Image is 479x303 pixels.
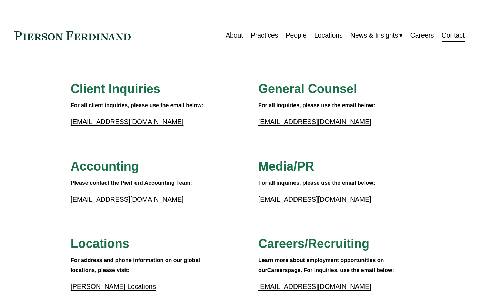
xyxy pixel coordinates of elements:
strong: For all inquiries, please use the email below: [258,180,375,186]
strong: For address and phone information on our global locations, please visit: [71,257,202,273]
strong: For all inquiries, please use the email below: [258,102,375,108]
a: [EMAIL_ADDRESS][DOMAIN_NAME] [258,118,371,125]
a: [EMAIL_ADDRESS][DOMAIN_NAME] [71,118,184,125]
span: Locations [71,236,129,251]
a: folder dropdown [350,29,403,42]
strong: Please contact the PierFerd Accounting Team: [71,180,192,186]
a: Practices [251,29,278,42]
span: Careers/Recruiting [258,236,369,251]
span: Media/PR [258,159,314,173]
a: Locations [314,29,343,42]
span: Client Inquiries [71,82,160,96]
a: [EMAIL_ADDRESS][DOMAIN_NAME] [258,283,371,290]
a: [EMAIL_ADDRESS][DOMAIN_NAME] [71,196,184,203]
a: Contact [442,29,465,42]
span: News & Insights [350,30,398,42]
a: [EMAIL_ADDRESS][DOMAIN_NAME] [258,196,371,203]
span: Accounting [71,159,139,173]
a: About [226,29,243,42]
strong: Learn more about employment opportunities on our [258,257,386,273]
strong: For all client inquiries, please use the email below: [71,102,203,108]
a: [PERSON_NAME] Locations [71,283,156,290]
strong: page. For inquiries, use the email below: [288,267,394,273]
span: General Counsel [258,82,357,96]
a: Careers [267,267,288,273]
a: People [286,29,307,42]
a: Careers [410,29,434,42]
